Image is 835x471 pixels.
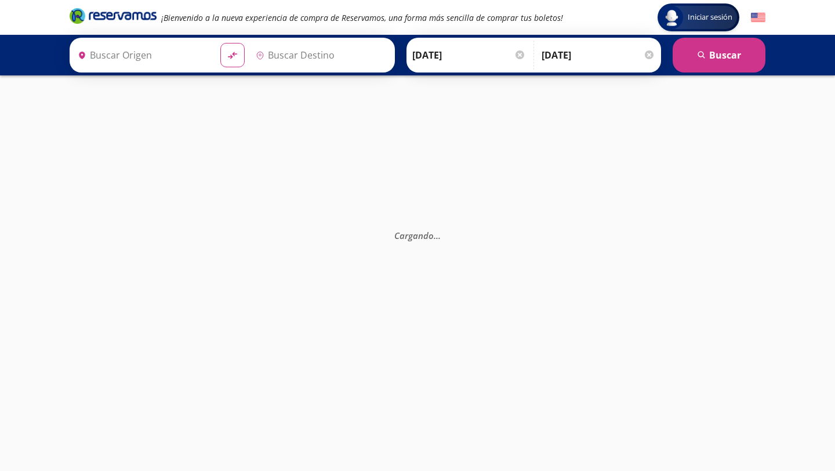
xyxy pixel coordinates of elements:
[673,38,765,73] button: Buscar
[394,230,441,241] em: Cargando
[412,41,526,70] input: Elegir Fecha
[542,41,655,70] input: Opcional
[251,41,389,70] input: Buscar Destino
[436,230,438,241] span: .
[70,7,157,28] a: Brand Logo
[161,12,563,23] em: ¡Bienvenido a la nueva experiencia de compra de Reservamos, una forma más sencilla de comprar tus...
[70,7,157,24] i: Brand Logo
[683,12,737,23] span: Iniciar sesión
[434,230,436,241] span: .
[73,41,211,70] input: Buscar Origen
[438,230,441,241] span: .
[751,10,765,25] button: English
